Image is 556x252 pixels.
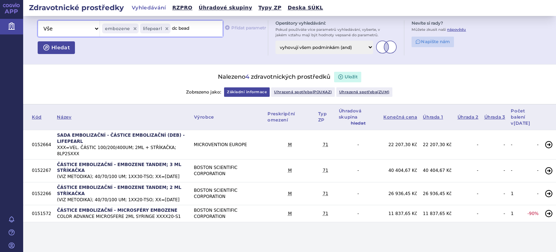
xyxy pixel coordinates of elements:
[458,114,479,120] a: Úhrada 2
[383,114,417,120] a: Konečná cena
[271,87,335,97] a: Uhrazená spotřeba(poukaz)
[323,168,328,174] abbr: 71
[57,214,188,220] span: COLOR ADVANCE MICROSFERE 2ML SYRINGE XXXX20-S1
[57,174,188,180] span: (VIZ METODIKA); 40/70/100 UM; 1XX30-TSO; XX=[DATE]
[484,114,505,120] a: Úhrada 3
[455,182,481,205] td: -
[420,159,454,182] td: 40 404,67 Kč
[351,120,366,127] del: hledat
[286,3,325,13] a: Deska SÚKL
[455,205,481,222] td: -
[197,3,254,13] a: Úhradové skupiny
[423,114,443,120] a: Úhrada 1
[522,211,539,217] span: -90 %
[380,159,420,182] td: 40 404,67 Kč
[508,104,542,130] th: Počet balení v [DATE]
[481,130,508,159] td: -
[323,211,328,217] abbr: 71
[191,159,265,182] td: BOSTON SCIENTIFIC CORPORATION
[265,104,315,130] th: Preskripční omezení
[288,168,292,174] abbr: M
[29,130,54,159] td: 0152664
[32,114,42,120] a: Kód
[57,133,185,144] strong: SADA EMBOLIZAČNÍ - ČÁSTICE EMBOLIZAČNÍ (DEB) - LIFEPEARL
[508,159,519,182] td: -
[224,25,266,31] button: Přidat parametr
[191,130,265,159] td: MICROVENTION EUROPE
[380,205,420,222] td: 11 837,65 Kč
[57,162,181,173] strong: ČÁSTICE EMBOLIZAČNÍ - EMBOZENE TANDEM; 3 ML STŘÍKAČKA
[336,87,392,97] a: Uhrazená spotřeba(zum)
[336,159,380,182] td: -
[140,24,170,33] span: lifepearl
[172,25,189,32] span: dc bead
[508,130,519,159] td: -
[323,191,328,197] abbr: 71
[38,41,75,54] button: Hledat
[334,72,361,82] button: Uložit
[57,145,188,157] span: XXX=VEL. ČÁSTIC 100/200/400UM; 2ML + STŘÍKAČKA; 8LP2SXXX
[508,205,519,222] td: 1
[256,3,284,13] a: Typy ZP
[29,205,54,222] td: 0151572
[377,90,389,94] span: ( zum )
[288,211,292,217] abbr: M
[412,27,475,32] p: Můžete zkusit naši
[336,182,380,205] td: -
[447,27,466,32] a: nápovědu
[481,182,508,205] td: -
[288,191,292,197] abbr: M
[420,130,454,159] td: 22 207,30 Kč
[315,104,336,130] th: Typ ZP
[420,205,454,222] td: 11 837,65 Kč
[191,104,265,130] th: Výrobce
[23,3,130,13] h2: Zdravotnické prostředky
[170,3,195,13] a: RZPRO
[191,205,265,222] td: BOSTON SCIENTIFIC CORPORATION
[481,159,508,182] td: -
[412,20,475,27] h3: Nevíte si rady?
[57,208,177,213] strong: ČÁSTICE EMBOLIZAČNÍ - MICROSFÉRY EMBOZENE
[312,90,332,94] span: ( poukaz )
[218,73,330,81] h3: Nalezeno zdravotnických prostředků
[481,205,508,222] td: -
[275,27,391,38] p: Pokud používáte více parametrů vyhledávání, vyberte, v jakém vztahu mají být hodnoty vepsané do p...
[57,185,181,196] strong: ČÁSTICE EMBOLIZAČNÍ - EMBOZENE TANDEM; 2 ML STŘÍKAČKA
[323,142,328,148] abbr: 71
[519,159,542,182] td: -
[380,182,420,205] td: 26 936,45 Kč
[519,182,542,205] td: -
[191,182,265,205] td: BOSTON SCIENTIFIC CORPORATION
[336,130,380,159] td: -
[412,37,454,47] a: Napište nám
[336,205,380,222] td: -
[336,104,380,130] th: Úhradová skupina
[57,114,71,120] a: Název
[455,159,481,182] td: -
[288,142,292,148] abbr: M
[29,159,54,182] td: 0152267
[102,24,139,33] span: embozene
[380,130,420,159] td: 22 207,30 Kč
[186,89,221,95] p: Zobrazeno jako:
[508,182,519,205] td: 1
[50,44,70,51] span: Hledat
[224,87,270,97] a: Základní informace
[130,3,168,13] a: Vyhledávání
[542,104,556,130] th: Detail
[57,197,188,203] span: (VIZ METODIKA); 40/70/100 UM; 1XX20-TSO; XX=[DATE]
[29,182,54,205] td: 0152266
[455,130,481,159] td: -
[519,130,542,159] td: -
[275,20,397,27] h3: Operátory vyhledávání:
[245,73,249,80] strong: 4
[420,182,454,205] td: 26 936,45 Kč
